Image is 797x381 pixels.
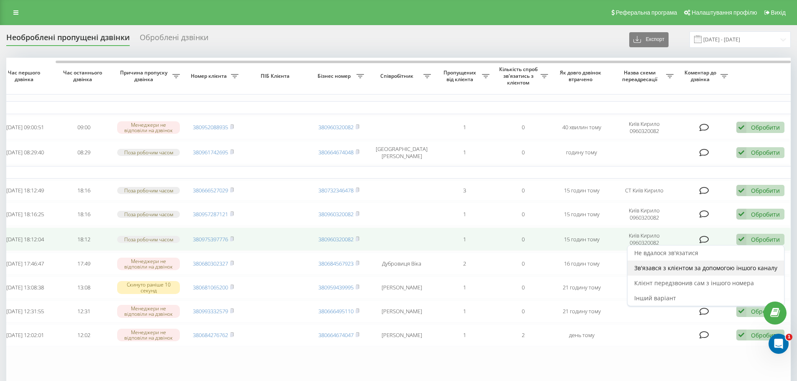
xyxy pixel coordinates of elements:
[318,148,354,156] a: 380664674048
[634,264,777,272] span: Зв'язався з клієнтом за допомогою іншого каналу
[786,334,792,340] span: 1
[368,300,435,322] td: [PERSON_NAME]
[318,235,354,243] a: 380960320082
[611,180,678,201] td: CT Київ Кирило
[435,228,494,251] td: 1
[634,249,698,257] span: Не вдалося зв'язатися
[318,331,354,339] a: 380664674047
[439,69,482,82] span: Пропущених від клієнта
[494,228,552,251] td: 0
[682,69,720,82] span: Коментар до дзвінка
[494,324,552,346] td: 2
[751,235,780,243] div: Обробити
[435,324,494,346] td: 1
[117,69,172,82] span: Причина пропуску дзвінка
[193,331,228,339] a: 380684276762
[368,253,435,275] td: Дубровиця Віка
[494,202,552,226] td: 0
[611,202,678,226] td: Київ Кирило 0960320082
[552,276,611,299] td: 21 годину тому
[117,305,180,317] div: Менеджери не відповіли на дзвінок
[193,307,228,315] a: 380993332579
[751,148,780,156] div: Обробити
[616,9,677,16] span: Реферальна програма
[552,253,611,275] td: 16 годин тому
[117,329,180,341] div: Менеджери не відповіли на дзвінок
[193,235,228,243] a: 380975397776
[552,180,611,201] td: 15 годин тому
[751,187,780,194] div: Обробити
[552,141,611,164] td: годину тому
[368,324,435,346] td: [PERSON_NAME]
[6,33,130,46] div: Необроблені пропущені дзвінки
[751,307,780,315] div: Обробити
[611,228,678,251] td: Київ Кирило 0960320082
[117,187,180,194] div: Поза робочим часом
[629,32,669,47] button: Експорт
[552,228,611,251] td: 15 годин тому
[692,9,757,16] span: Налаштування профілю
[117,211,180,218] div: Поза робочим часом
[435,253,494,275] td: 2
[552,202,611,226] td: 15 годин тому
[193,148,228,156] a: 380961742695
[559,69,604,82] span: Як довго дзвінок втрачено
[494,300,552,322] td: 0
[54,180,113,201] td: 18:16
[494,180,552,201] td: 0
[318,307,354,315] a: 380666495110
[615,69,666,82] span: Назва схеми переадресації
[54,253,113,275] td: 17:49
[634,279,754,287] span: Клієнт передзвонив сам з іншого номера
[611,116,678,139] td: Київ Кирило 0960320082
[318,123,354,131] a: 380960320082
[193,210,228,218] a: 380957287121
[54,300,113,322] td: 12:31
[751,331,780,339] div: Обробити
[435,180,494,201] td: 3
[117,236,180,243] div: Поза робочим часом
[54,228,113,251] td: 18:12
[552,300,611,322] td: 21 годину тому
[117,281,180,294] div: Скинуто раніше 10 секунд
[54,202,113,226] td: 18:16
[318,260,354,267] a: 380684567923
[552,116,611,139] td: 40 хвилин тому
[193,260,228,267] a: 380680302327
[435,141,494,164] td: 1
[117,149,180,156] div: Поза робочим часом
[54,116,113,139] td: 09:00
[368,141,435,164] td: [GEOGRAPHIC_DATA] [PERSON_NAME]
[117,258,180,270] div: Менеджери не відповіли на дзвінок
[552,324,611,346] td: день тому
[494,141,552,164] td: 0
[769,334,789,354] iframe: Intercom live chat
[140,33,208,46] div: Оброблені дзвінки
[193,284,228,291] a: 380681065200
[751,123,780,131] div: Обробити
[372,73,423,79] span: Співробітник
[314,73,356,79] span: Бізнес номер
[54,324,113,346] td: 12:02
[318,187,354,194] a: 380732346478
[634,294,676,302] span: Інший варіант
[54,141,113,164] td: 08:29
[435,116,494,139] td: 1
[54,276,113,299] td: 13:08
[318,210,354,218] a: 380960320082
[318,284,354,291] a: 380959439995
[250,73,302,79] span: ПІБ Клієнта
[494,253,552,275] td: 0
[494,116,552,139] td: 0
[498,66,541,86] span: Кількість спроб зв'язатись з клієнтом
[368,276,435,299] td: [PERSON_NAME]
[193,123,228,131] a: 380952088935
[3,69,48,82] span: Час першого дзвінка
[188,73,231,79] span: Номер клієнта
[117,121,180,134] div: Менеджери не відповіли на дзвінок
[61,69,106,82] span: Час останнього дзвінка
[751,210,780,218] div: Обробити
[193,187,228,194] a: 380666527029
[494,276,552,299] td: 0
[435,276,494,299] td: 1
